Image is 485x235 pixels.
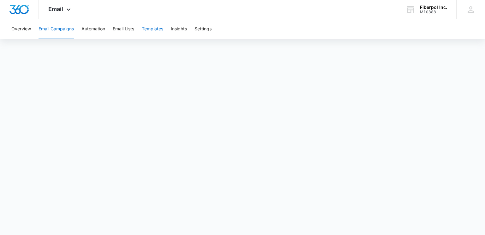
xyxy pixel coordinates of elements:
button: Overview [11,19,31,39]
button: Insights [171,19,187,39]
div: account id [420,10,447,14]
button: Email Campaigns [39,19,74,39]
div: account name [420,5,447,10]
span: Email [48,6,63,12]
button: Settings [195,19,212,39]
button: Automation [81,19,105,39]
button: Templates [142,19,163,39]
button: Email Lists [113,19,134,39]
